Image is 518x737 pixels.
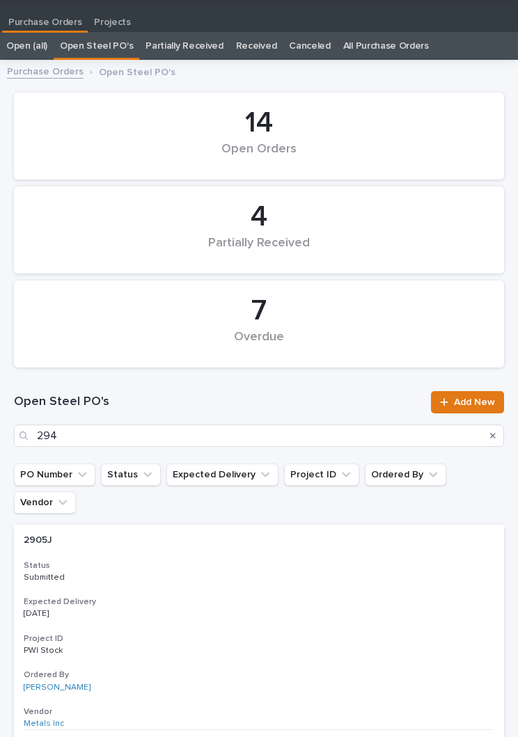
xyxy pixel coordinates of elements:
h3: Status [24,560,494,571]
div: Overdue [38,330,480,359]
a: Received [236,32,277,60]
button: Project ID [284,463,359,486]
button: PO Number [14,463,95,486]
a: Open (all) [6,32,47,60]
p: [DATE] [24,609,140,619]
p: Projects [94,6,131,29]
h3: Project ID [24,633,494,644]
a: Purchase Orders [7,63,84,79]
a: Add New [431,391,504,413]
a: Metals Inc [24,719,64,729]
a: Canceled [289,32,331,60]
a: All Purchase Orders [343,32,429,60]
p: 2905J [24,532,55,546]
a: Purchase Orders [2,6,88,31]
h1: Open Steel PO's [14,394,423,411]
button: Status [101,463,161,486]
input: Search [14,425,504,447]
button: Vendor [14,491,76,514]
h3: Ordered By [24,669,494,681]
p: Open Steel PO's [99,63,175,79]
button: Ordered By [365,463,446,486]
a: Partially Received [146,32,223,60]
div: 14 [38,106,480,141]
span: Add New [454,397,495,407]
div: Partially Received [38,236,480,265]
p: Submitted [24,573,140,583]
p: Purchase Orders [8,6,81,29]
a: Open Steel PO's [60,32,133,60]
h3: Expected Delivery [24,596,494,608]
a: Projects [88,6,137,33]
div: Open Orders [38,142,480,171]
div: 4 [38,200,480,235]
a: [PERSON_NAME] [24,683,91,692]
h3: Vendor [24,706,494,718]
div: 7 [38,294,480,328]
p: PWI Stock [24,643,65,656]
button: Expected Delivery [166,463,278,486]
